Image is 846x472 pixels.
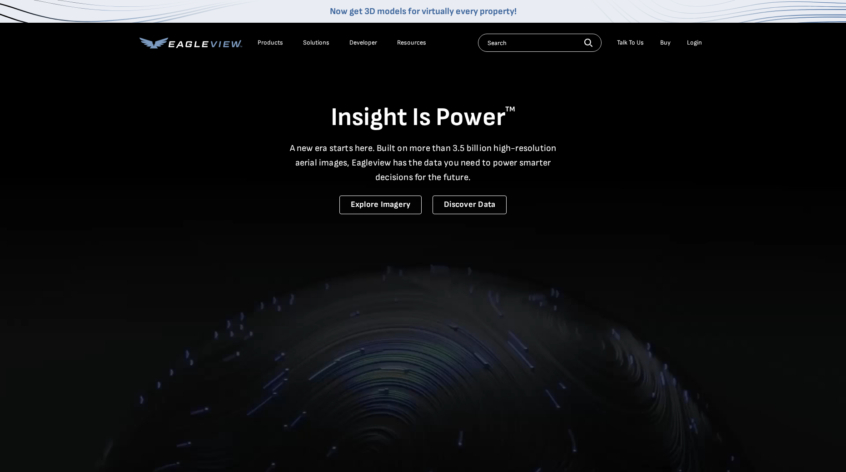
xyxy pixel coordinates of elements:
div: Resources [397,39,426,47]
input: Search [478,34,602,52]
div: Talk To Us [617,39,644,47]
div: Login [687,39,702,47]
sup: TM [505,105,515,114]
div: Solutions [303,39,329,47]
a: Developer [349,39,377,47]
div: Products [258,39,283,47]
h1: Insight Is Power [139,102,707,134]
a: Discover Data [433,196,507,214]
a: Buy [660,39,671,47]
p: A new era starts here. Built on more than 3.5 billion high-resolution aerial images, Eagleview ha... [284,141,562,185]
a: Explore Imagery [339,196,422,214]
a: Now get 3D models for virtually every property! [330,6,517,17]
